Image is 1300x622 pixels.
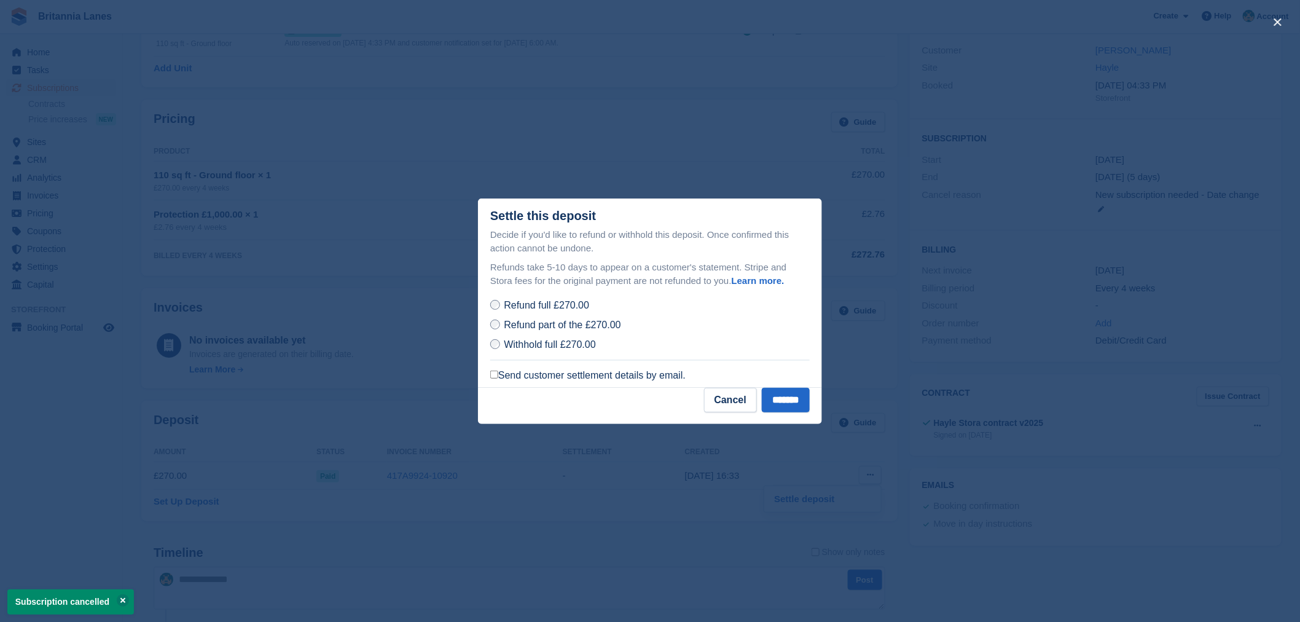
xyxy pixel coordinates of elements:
label: Send customer settlement details by email. [490,369,686,382]
div: Settle this deposit [490,209,596,223]
p: Subscription cancelled [7,589,134,615]
p: Refunds take 5-10 days to appear on a customer's statement. Stripe and Stora fees for the origina... [490,261,810,288]
input: Withhold full £270.00 [490,339,500,349]
button: Cancel [704,388,757,412]
button: close [1268,12,1288,32]
a: Learn more. [732,275,785,286]
input: Refund part of the £270.00 [490,320,500,329]
span: Refund full £270.00 [504,300,589,310]
p: Decide if you'd like to refund or withhold this deposit. Once confirmed this action cannot be und... [490,228,810,256]
span: Refund part of the £270.00 [504,320,621,330]
span: Withhold full £270.00 [504,339,595,350]
input: Refund full £270.00 [490,300,500,310]
input: Send customer settlement details by email. [490,371,498,379]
